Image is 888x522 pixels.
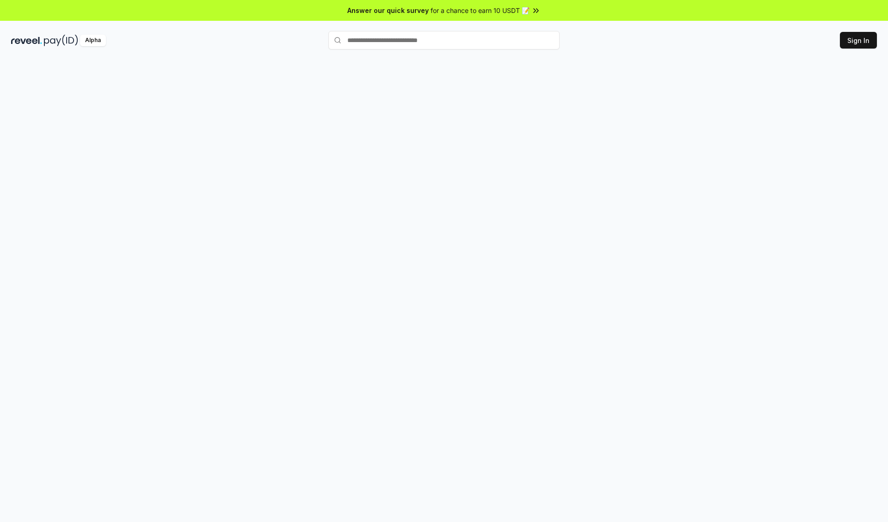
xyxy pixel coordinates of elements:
span: Answer our quick survey [347,6,429,15]
span: for a chance to earn 10 USDT 📝 [431,6,530,15]
img: pay_id [44,35,78,46]
img: reveel_dark [11,35,42,46]
div: Alpha [80,35,106,46]
button: Sign In [840,32,877,49]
